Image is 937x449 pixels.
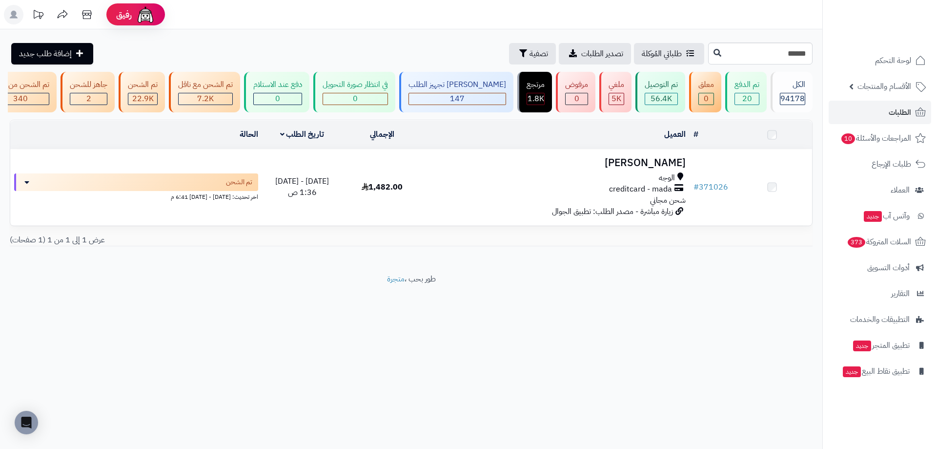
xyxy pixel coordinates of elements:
[527,79,545,90] div: مرتجع
[841,133,855,144] span: 10
[693,128,698,140] a: #
[829,256,931,279] a: أدوات التسويق
[14,191,258,201] div: اخر تحديث: [DATE] - [DATE] 6:41 م
[86,93,91,105] span: 2
[891,183,910,197] span: العملاء
[853,341,871,351] span: جديد
[891,287,910,300] span: التقارير
[829,334,931,357] a: تطبيق المتجرجديد
[226,177,252,187] span: تم الشحن
[852,339,910,352] span: تطبيق المتجر
[253,79,302,90] div: دفع عند الاستلام
[723,72,769,112] a: تم الدفع 20
[829,101,931,124] a: الطلبات
[59,72,117,112] a: جاهز للشحن 2
[353,93,358,105] span: 0
[275,175,329,198] span: [DATE] - [DATE] 1:36 ص
[634,43,704,64] a: طلباتي المُوكلة
[742,93,752,105] span: 20
[863,209,910,223] span: وآتس آب
[387,273,405,285] a: متجرة
[609,79,624,90] div: ملغي
[116,9,132,21] span: رفيق
[829,308,931,331] a: التطبيقات والخدمات
[450,93,465,105] span: 147
[581,48,623,60] span: تصدير الطلبات
[829,230,931,254] a: السلات المتروكة373
[527,93,544,105] div: 1804
[559,43,631,64] a: تصدير الطلبات
[645,79,678,90] div: تم التوصيل
[829,282,931,305] a: التقارير
[427,157,686,169] h3: [PERSON_NAME]
[566,93,588,105] div: 0
[275,93,280,105] span: 0
[362,181,403,193] span: 1,482.00
[633,72,687,112] a: تم التوصيل 56.4K
[848,237,865,248] span: 373
[829,127,931,150] a: المراجعات والأسئلة10
[693,181,699,193] span: #
[197,93,214,105] span: 7.2K
[509,43,556,64] button: تصفية
[734,79,759,90] div: تم الدفع
[780,93,805,105] span: 94178
[857,80,911,93] span: الأقسام والمنتجات
[843,366,861,377] span: جديد
[872,157,911,171] span: طلبات الإرجاع
[136,5,155,24] img: ai-face.png
[864,211,882,222] span: جديد
[889,106,911,119] span: الطلبات
[70,93,107,105] div: 2
[842,364,910,378] span: تطبيق نقاط البيع
[829,178,931,202] a: العملاء
[132,93,154,105] span: 22.9K
[609,184,672,195] span: creditcard - mada
[515,72,554,112] a: مرتجع 1.8K
[13,93,28,105] span: 340
[645,93,677,105] div: 56442
[26,5,50,27] a: تحديثات المنصة
[311,72,397,112] a: في انتظار صورة التحويل 0
[698,79,714,90] div: معلق
[19,48,72,60] span: إضافة طلب جديد
[179,93,232,105] div: 7223
[780,79,805,90] div: الكل
[597,72,633,112] a: ملغي 5K
[829,360,931,383] a: تطبيق نقاط البيعجديد
[829,49,931,72] a: لوحة التحكم
[850,313,910,326] span: التطبيقات والخدمات
[240,128,258,140] a: الحالة
[651,93,672,105] span: 56.4K
[280,128,325,140] a: تاريخ الطلب
[650,194,686,206] span: شحن مجاني
[254,93,302,105] div: 0
[609,93,624,105] div: 4954
[867,261,910,275] span: أدوات التسويق
[70,79,107,90] div: جاهز للشحن
[664,128,686,140] a: العميل
[642,48,682,60] span: طلباتي المُوكلة
[408,79,506,90] div: [PERSON_NAME] تجهيز الطلب
[659,172,675,184] span: الوجه
[769,72,815,112] a: الكل94178
[871,26,928,47] img: logo-2.png
[15,411,38,434] div: Open Intercom Messenger
[847,235,911,249] span: السلات المتروكة
[611,93,621,105] span: 5K
[242,72,311,112] a: دفع عند الاستلام 0
[574,93,579,105] span: 0
[11,43,93,64] a: إضافة طلب جديد
[554,72,597,112] a: مرفوض 0
[2,235,411,246] div: عرض 1 إلى 1 من 1 (1 صفحات)
[829,204,931,228] a: وآتس آبجديد
[704,93,709,105] span: 0
[178,79,233,90] div: تم الشحن مع ناقل
[409,93,506,105] div: 147
[323,93,387,105] div: 0
[370,128,394,140] a: الإجمالي
[840,131,911,145] span: المراجعات والأسئلة
[735,93,759,105] div: 20
[397,72,515,112] a: [PERSON_NAME] تجهيز الطلب 147
[552,206,673,217] span: زيارة مباشرة - مصدر الطلب: تطبيق الجوال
